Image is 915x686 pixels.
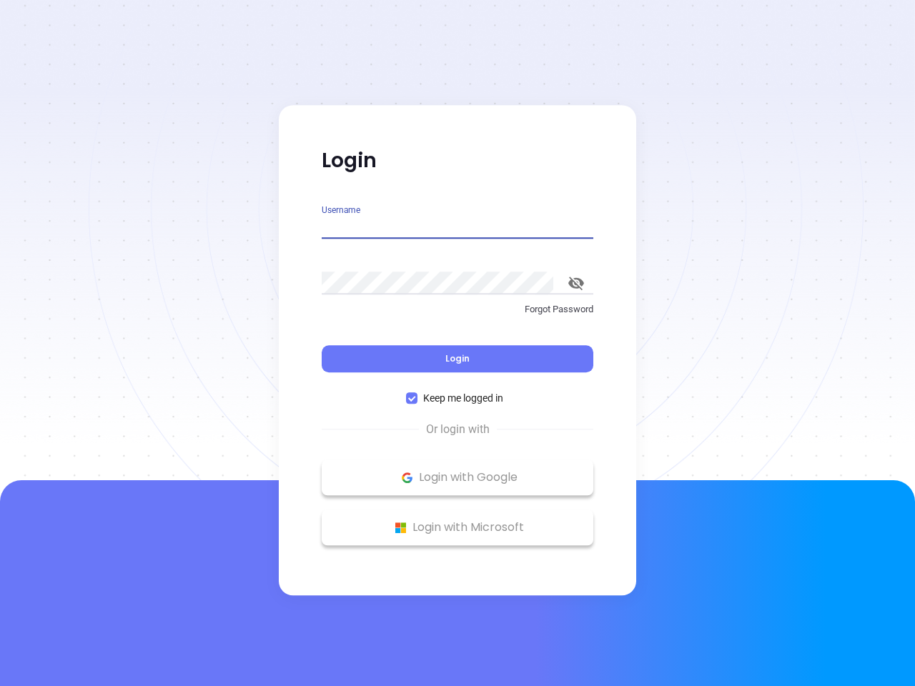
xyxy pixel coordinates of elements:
[322,459,593,495] button: Google Logo Login with Google
[417,390,509,406] span: Keep me logged in
[322,302,593,328] a: Forgot Password
[329,467,586,488] p: Login with Google
[322,345,593,372] button: Login
[322,509,593,545] button: Microsoft Logo Login with Microsoft
[322,302,593,317] p: Forgot Password
[559,266,593,300] button: toggle password visibility
[392,519,410,537] img: Microsoft Logo
[398,469,416,487] img: Google Logo
[445,352,470,364] span: Login
[322,206,360,214] label: Username
[329,517,586,538] p: Login with Microsoft
[322,148,593,174] p: Login
[419,421,497,438] span: Or login with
